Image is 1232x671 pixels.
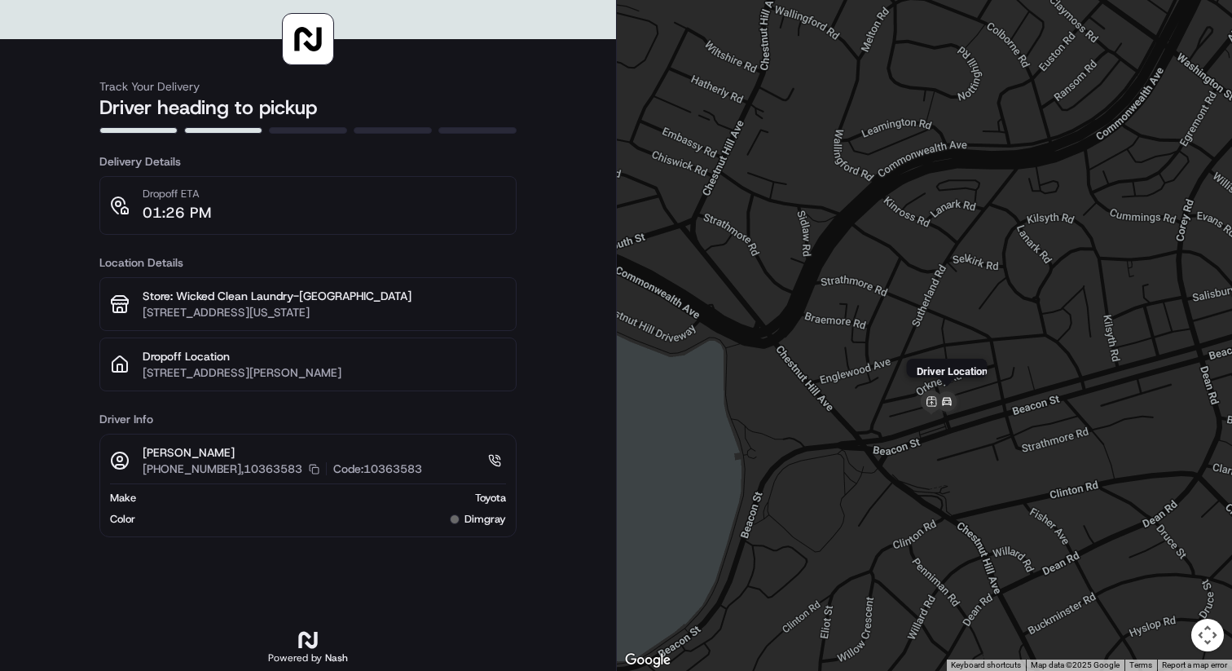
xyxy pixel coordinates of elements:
a: Terms (opens in new tab) [1129,660,1152,669]
p: [STREET_ADDRESS][PERSON_NAME] [143,364,506,381]
h3: Driver Info [99,411,517,427]
h3: Delivery Details [99,153,517,170]
p: Driver Location [916,365,987,377]
h2: Driver heading to pickup [99,95,517,121]
span: Map data ©2025 Google [1031,660,1120,669]
button: Map camera controls [1191,619,1224,651]
img: Google [621,650,675,671]
h2: Powered by [268,651,348,664]
p: [STREET_ADDRESS][US_STATE] [143,304,506,320]
span: dimgray [464,512,506,527]
span: Color [110,512,135,527]
h3: Location Details [99,254,517,271]
p: 01:26 PM [143,201,211,224]
p: [PERSON_NAME] [143,444,422,461]
a: Report a map error [1162,660,1227,669]
span: Make [110,491,136,505]
p: Dropoff ETA [143,187,211,201]
h3: Track Your Delivery [99,78,517,95]
button: Keyboard shortcuts [951,660,1021,671]
span: Toyota [475,491,506,505]
p: [PHONE_NUMBER],10363583 [143,461,302,477]
a: Open this area in Google Maps (opens a new window) [621,650,675,671]
p: Dropoff Location [143,348,506,364]
p: Store: Wicked Clean Laundry-[GEOGRAPHIC_DATA] [143,288,506,304]
p: Code: 10363583 [333,461,422,477]
span: Nash [325,651,348,664]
